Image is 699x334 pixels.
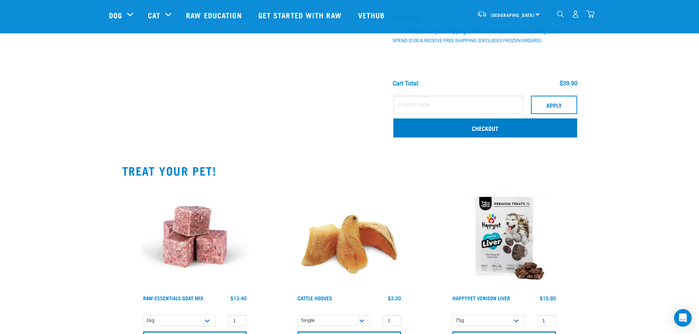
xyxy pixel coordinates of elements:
input: 1 [383,315,401,326]
div: Spend $100 & Receive Free Shipping (Excludes Frozen Orders) [393,38,550,44]
a: Vethub [351,0,394,30]
a: Get started with Raw [251,0,351,30]
img: Cattle_Hooves.jpg [296,183,403,290]
a: Checkout [393,118,577,137]
div: $13.40 [230,295,247,301]
img: home-icon@2x.png [587,10,594,18]
img: Goat-MIx_38448.jpg [141,183,248,290]
a: Dog [109,10,122,21]
div: $39.90 [560,80,578,87]
div: Cart total: [393,80,419,87]
a: Cattle Hooves [298,297,332,299]
a: Happypet Venison Liver [452,297,510,299]
input: Promo code [393,96,524,114]
a: Raw Education [179,0,251,30]
h2: TREAT YOUR PET! [122,164,577,177]
img: Happypet_Venison-liver_70g.1.jpg [451,183,558,290]
img: home-icon-1@2x.png [557,11,564,18]
span: [GEOGRAPHIC_DATA] [491,14,535,16]
button: Apply [531,96,577,114]
input: 1 [228,315,247,326]
a: Cat [148,10,160,21]
input: 1 [538,315,556,326]
div: $15.95 [540,295,556,301]
div: $3.20 [388,295,401,301]
a: Raw Essentials Goat Mix [143,297,203,299]
img: user.png [572,10,579,18]
img: van-moving.png [477,11,487,17]
div: Open Intercom Messenger [674,309,692,327]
